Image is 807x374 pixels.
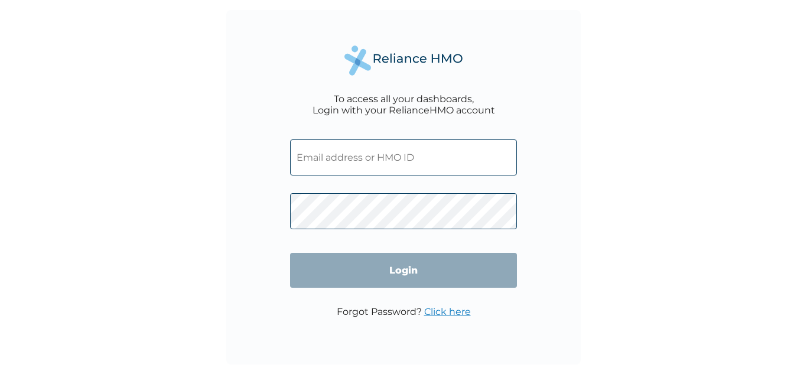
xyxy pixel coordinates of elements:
[290,253,517,288] input: Login
[337,306,471,317] p: Forgot Password?
[313,93,495,116] div: To access all your dashboards, Login with your RelianceHMO account
[290,139,517,175] input: Email address or HMO ID
[344,45,463,76] img: Reliance Health's Logo
[424,306,471,317] a: Click here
